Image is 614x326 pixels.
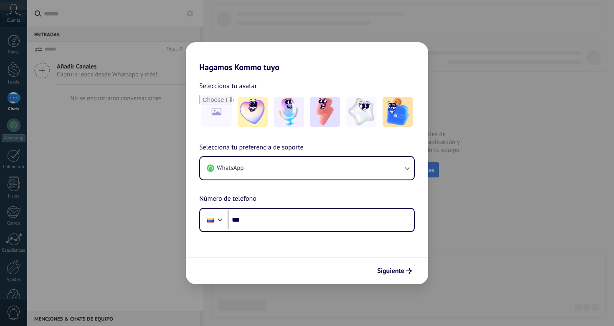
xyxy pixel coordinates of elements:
[217,164,244,172] span: WhatsApp
[199,194,256,205] span: Número de teléfono
[274,97,304,127] img: -2.jpeg
[346,97,376,127] img: -4.jpeg
[383,97,413,127] img: -5.jpeg
[203,211,218,229] div: Colombia: + 57
[186,42,428,72] h2: Hagamos Kommo tuyo
[377,268,404,274] span: Siguiente
[238,97,268,127] img: -1.jpeg
[200,157,414,179] button: WhatsApp
[199,142,304,153] span: Selecciona tu preferencia de soporte
[310,97,340,127] img: -3.jpeg
[373,264,416,278] button: Siguiente
[199,81,257,91] span: Selecciona tu avatar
